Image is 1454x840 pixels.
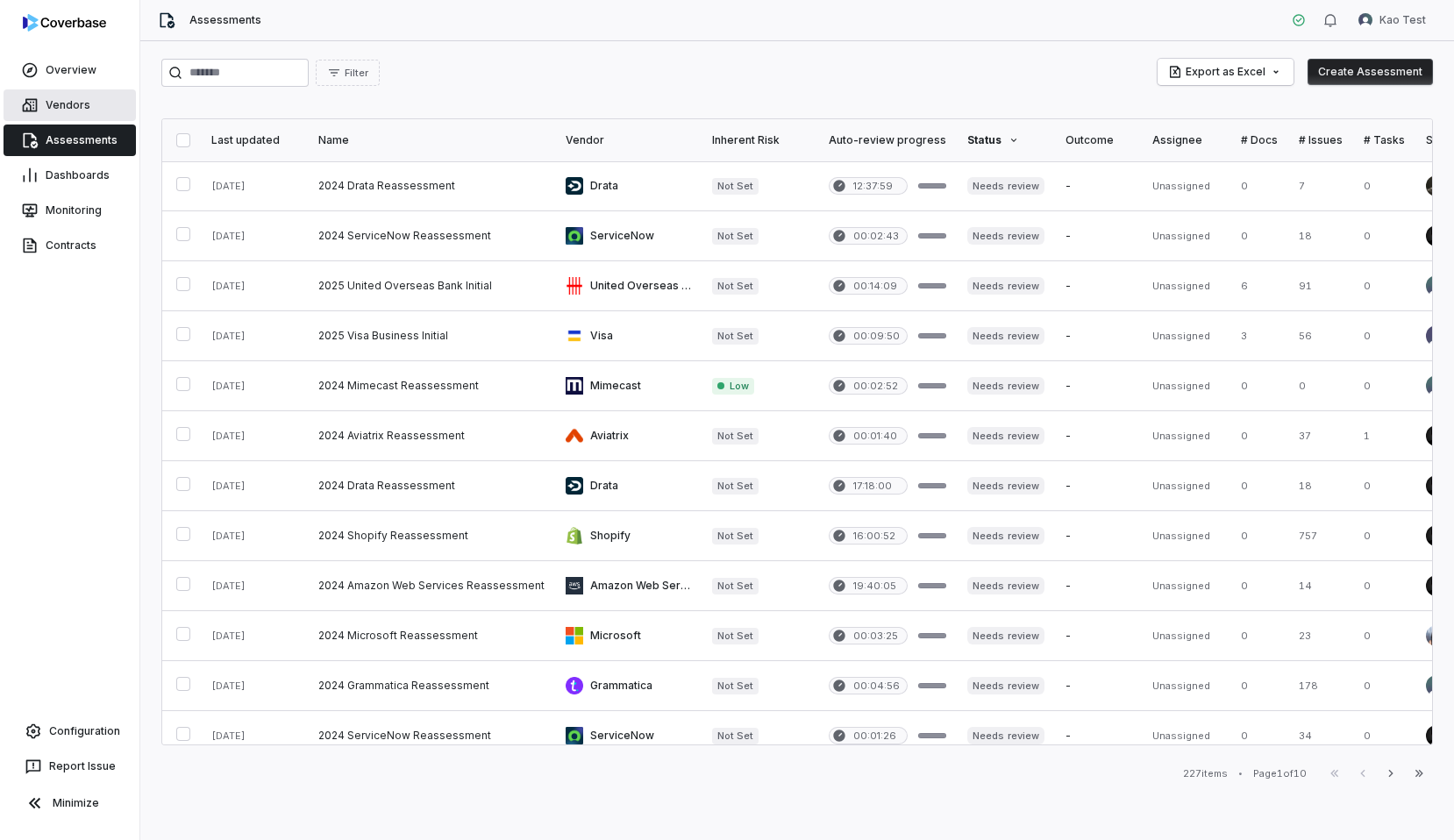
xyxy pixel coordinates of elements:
img: Amanda Pettenati avatar [1426,325,1447,346]
td: - [1055,161,1142,211]
td: - [1055,711,1142,761]
a: Overview [4,54,136,86]
div: Name [318,133,545,147]
button: Report Issue [7,751,132,782]
div: Inherent Risk [712,133,808,147]
img: Zi Chong Kao avatar [1426,375,1447,396]
td: - [1055,661,1142,711]
div: Outcome [1066,133,1131,147]
td: - [1055,561,1142,611]
a: Dashboards [4,160,136,191]
div: Last updated [211,133,297,147]
button: Export as Excel [1158,59,1294,85]
a: Assessments [4,125,136,156]
img: Clarence Chio avatar [1426,425,1447,446]
td: - [1055,611,1142,661]
img: Clarence Chio avatar [1426,575,1447,596]
td: - [1055,361,1142,411]
img: Zi Chong Kao avatar [1426,275,1447,296]
img: Clarence Chio avatar [1426,725,1447,746]
div: 227 items [1183,767,1228,780]
div: Page 1 of 10 [1253,767,1307,780]
button: Kao Test avatarKao Test [1348,7,1436,33]
td: - [1055,461,1142,511]
button: Filter [316,60,380,86]
img: logo-D7KZi-bG.svg [23,14,106,32]
a: Monitoring [4,195,136,226]
td: - [1055,261,1142,311]
td: - [1055,511,1142,561]
img: Zi Chong Kao avatar [1426,675,1447,696]
img: Anna Chen avatar [1426,625,1447,646]
td: - [1055,411,1142,461]
div: Vendor [566,133,691,147]
div: Status [967,133,1044,147]
td: - [1055,311,1142,361]
img: Kao Test avatar [1358,13,1372,27]
div: # Docs [1241,133,1278,147]
img: Clarence Chio avatar [1426,475,1447,496]
span: Filter [345,67,368,80]
button: Minimize [7,786,132,821]
div: • [1238,767,1243,779]
img: Clarence Chio avatar [1426,525,1447,546]
a: Vendors [4,89,136,121]
img: Clarence Chio avatar [1426,225,1447,246]
a: Configuration [7,715,132,747]
div: # Issues [1299,133,1343,147]
a: Contracts [4,230,136,261]
td: - [1055,211,1142,261]
img: Jen Hsin avatar [1426,175,1447,196]
span: Assessments [189,13,261,27]
button: Create Assessment [1308,59,1433,85]
div: Auto-review progress [829,133,946,147]
div: Assignee [1152,133,1220,147]
div: # Tasks [1364,133,1405,147]
span: Kao Test [1379,13,1426,27]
